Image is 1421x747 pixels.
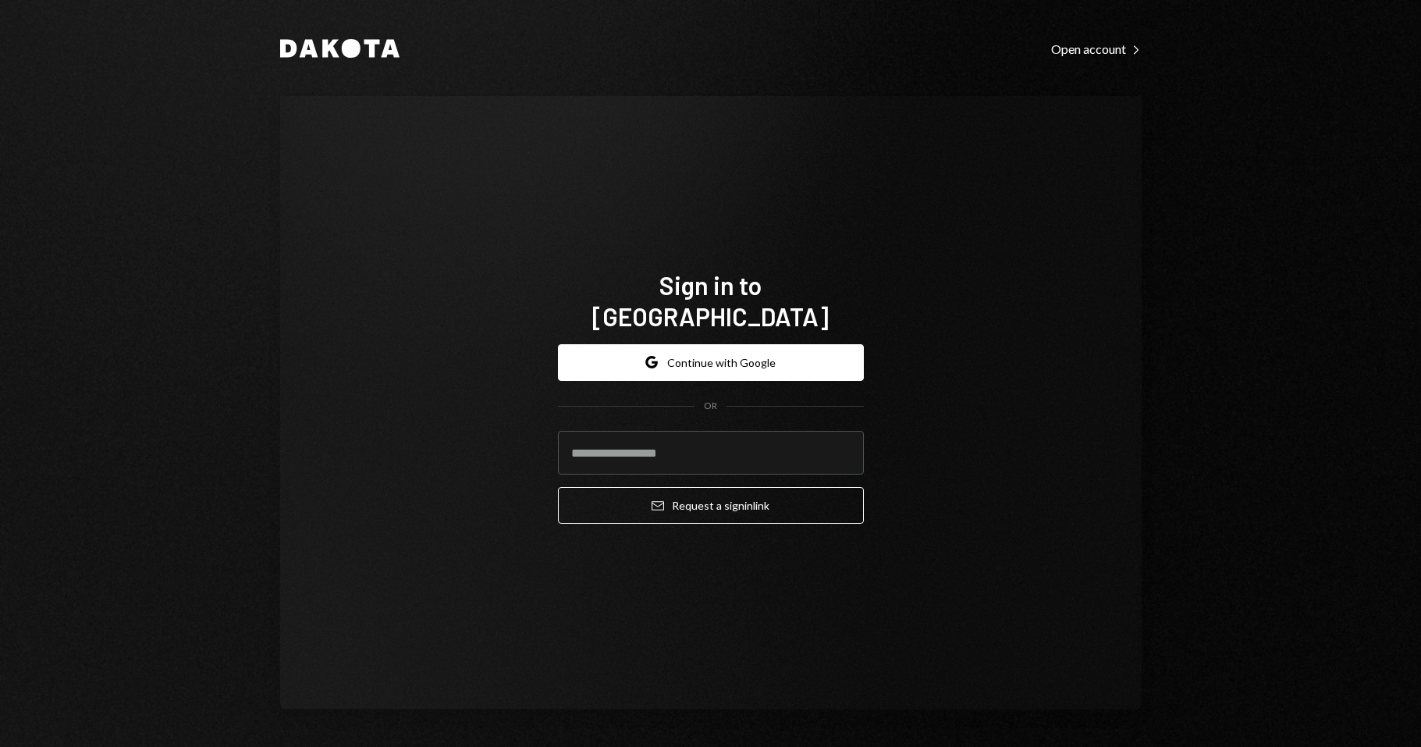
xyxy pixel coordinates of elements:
button: Continue with Google [558,344,864,381]
div: Open account [1051,41,1142,57]
div: OR [704,400,717,413]
h1: Sign in to [GEOGRAPHIC_DATA] [558,269,864,332]
a: Open account [1051,40,1142,57]
button: Request a signinlink [558,487,864,524]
